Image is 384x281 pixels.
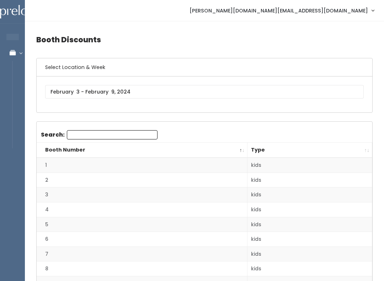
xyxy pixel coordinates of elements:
td: kids [247,187,372,202]
label: Search: [41,130,158,139]
td: 8 [37,261,247,276]
td: 4 [37,202,247,217]
td: 7 [37,246,247,261]
th: Booth Number: activate to sort column descending [37,143,247,158]
td: 5 [37,217,247,232]
td: kids [247,202,372,217]
h6: Select Location & Week [37,58,372,76]
th: Type: activate to sort column ascending [247,143,372,158]
td: kids [247,158,372,173]
td: kids [247,261,372,276]
span: [PERSON_NAME][DOMAIN_NAME][EMAIL_ADDRESS][DOMAIN_NAME] [190,7,368,15]
td: kids [247,173,372,187]
td: 1 [37,158,247,173]
a: [PERSON_NAME][DOMAIN_NAME][EMAIL_ADDRESS][DOMAIN_NAME] [182,3,381,18]
td: kids [247,217,372,232]
td: 3 [37,187,247,202]
td: 6 [37,232,247,247]
input: February 3 - February 9, 2024 [45,85,364,99]
input: Search: [67,130,158,139]
h4: Booth Discounts [36,30,373,49]
td: kids [247,246,372,261]
td: 2 [37,173,247,187]
td: kids [247,232,372,247]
